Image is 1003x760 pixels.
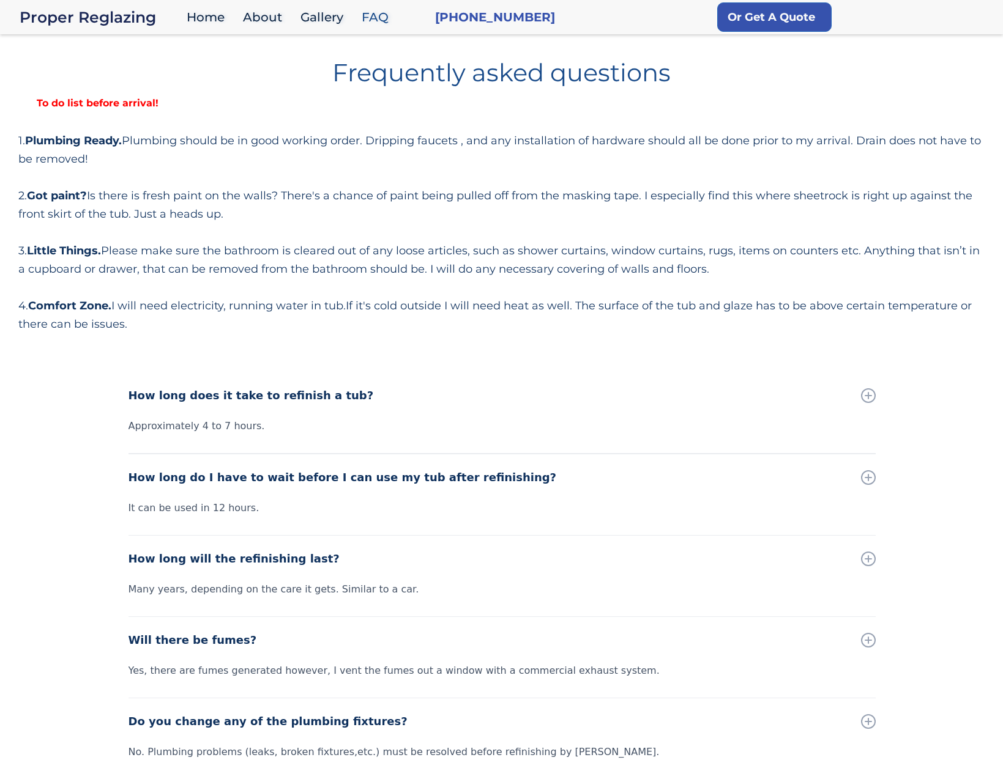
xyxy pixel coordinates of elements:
[129,501,876,515] div: It can be used in 12 hours.
[18,97,177,109] strong: To do list before arrival!
[356,4,401,31] a: FAQ
[129,387,374,404] div: How long does it take to refinish a tub?
[129,745,876,759] div: No. Plumbing problems (leaks, broken fixtures,etc.) must be resolved before refinishing by [PERSO...
[129,469,557,486] div: How long do I have to wait before I can use my tub after refinishing?
[20,9,181,26] div: Proper Reglazing
[129,550,340,567] div: How long will the refinishing last?
[129,582,876,597] div: Many years, depending on the care it gets. Similar to a car.
[25,134,122,147] strong: Plumbing Ready.
[27,244,101,257] strong: Little Things.
[18,51,985,85] h1: Frequently asked questions
[294,4,356,31] a: Gallery
[237,4,294,31] a: About
[28,299,111,312] strong: Comfort Zone.
[181,4,237,31] a: Home
[129,419,876,433] div: Approximately 4 to 7 hours.
[435,9,555,26] a: [PHONE_NUMBER]
[129,632,257,649] div: Will there be fumes?
[27,189,87,202] strong: Got paint?
[717,2,832,32] a: Or Get A Quote
[20,9,181,26] a: home
[129,663,876,678] div: Yes, there are fumes generated however, I vent the fumes out a window with a commercial exhaust s...
[18,131,985,333] div: 1. Plumbing should be in good working order. Dripping faucets , and any installation of hardware ...
[129,713,408,730] div: Do you change any of the plumbing fixtures?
